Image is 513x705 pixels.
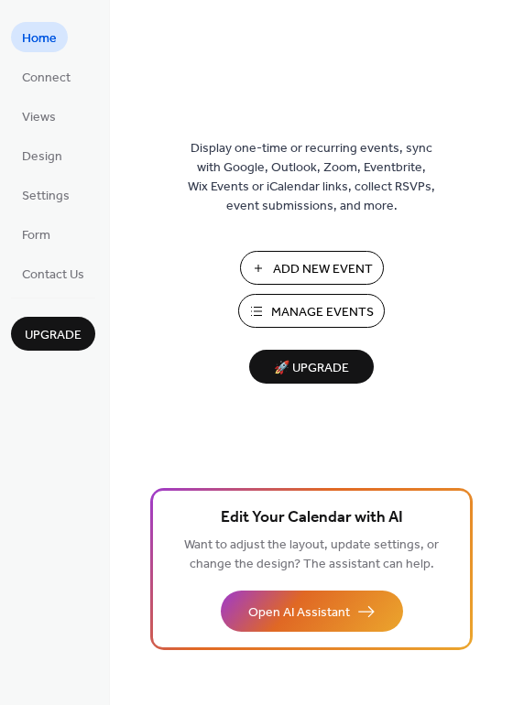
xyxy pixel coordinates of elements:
[11,140,73,170] a: Design
[11,219,61,249] a: Form
[25,326,82,345] span: Upgrade
[22,266,84,285] span: Contact Us
[248,603,350,623] span: Open AI Assistant
[22,69,71,88] span: Connect
[22,147,62,167] span: Design
[11,61,82,92] a: Connect
[11,22,68,52] a: Home
[249,350,374,384] button: 🚀 Upgrade
[273,260,373,279] span: Add New Event
[22,108,56,127] span: Views
[22,29,57,49] span: Home
[22,187,70,206] span: Settings
[11,179,81,210] a: Settings
[11,317,95,351] button: Upgrade
[184,533,439,577] span: Want to adjust the layout, update settings, or change the design? The assistant can help.
[221,505,403,531] span: Edit Your Calendar with AI
[240,251,384,285] button: Add New Event
[11,258,95,288] a: Contact Us
[22,226,50,245] span: Form
[260,356,363,381] span: 🚀 Upgrade
[271,303,374,322] span: Manage Events
[238,294,385,328] button: Manage Events
[221,591,403,632] button: Open AI Assistant
[188,139,435,216] span: Display one-time or recurring events, sync with Google, Outlook, Zoom, Eventbrite, Wix Events or ...
[11,101,67,131] a: Views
